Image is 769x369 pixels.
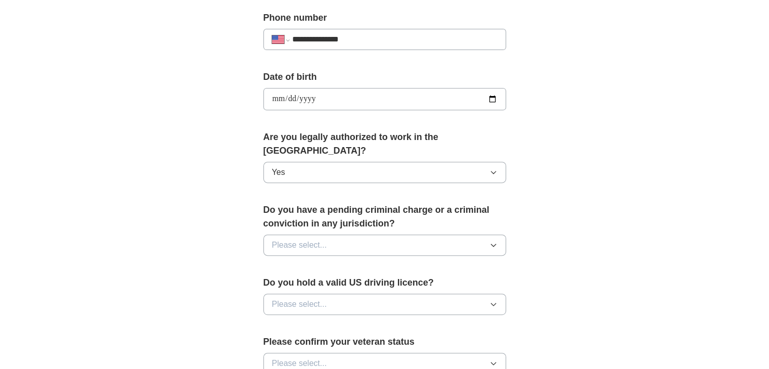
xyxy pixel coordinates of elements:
[263,276,506,290] label: Do you hold a valid US driving licence?
[272,166,285,178] span: Yes
[263,294,506,315] button: Please select...
[263,130,506,158] label: Are you legally authorized to work in the [GEOGRAPHIC_DATA]?
[263,203,506,230] label: Do you have a pending criminal charge or a criminal conviction in any jurisdiction?
[272,298,327,310] span: Please select...
[263,162,506,183] button: Yes
[263,70,506,84] label: Date of birth
[263,11,506,25] label: Phone number
[263,335,506,349] label: Please confirm your veteran status
[272,239,327,251] span: Please select...
[263,235,506,256] button: Please select...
